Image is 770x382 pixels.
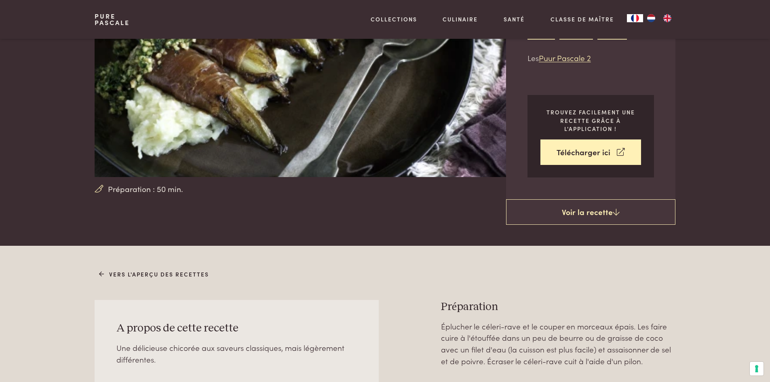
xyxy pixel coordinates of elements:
a: Santé [504,15,525,23]
p: Les [527,52,654,64]
aside: Language selected: Français [627,14,675,22]
a: Collections [371,15,417,23]
p: Éplucher le céleri-rave et le couper en morceaux épais. Les faire cuire à l'étouffée dans un peu ... [441,321,675,367]
ul: Language list [643,14,675,22]
a: PurePascale [95,13,130,26]
button: Vos préférences en matière de consentement pour les technologies de suivi [750,362,764,376]
a: Télécharger ici [540,139,641,165]
h3: Préparation [441,300,675,314]
a: Puur Pascale 2 [539,52,591,63]
div: Language [627,14,643,22]
span: Préparation : 50 min. [108,183,183,195]
a: NL [643,14,659,22]
a: FR [627,14,643,22]
a: EN [659,14,675,22]
h3: A propos de cette recette [116,321,357,336]
div: Une délicieuse chicorée aux saveurs classiques, mais légèrement différentes. [116,342,357,365]
a: Culinaire [443,15,478,23]
a: Vers l'aperçu des recettes [99,270,209,279]
p: Trouvez facilement une recette grâce à l'application ! [540,108,641,133]
a: Voir la recette [506,199,675,225]
a: Classe de maître [551,15,614,23]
